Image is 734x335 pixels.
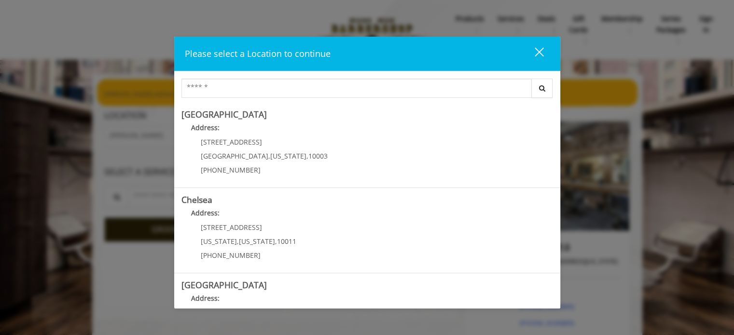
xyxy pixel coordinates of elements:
[185,48,331,59] span: Please select a Location to continue
[268,151,270,161] span: ,
[191,294,220,303] b: Address:
[201,137,262,147] span: [STREET_ADDRESS]
[239,237,275,246] span: [US_STATE]
[201,151,268,161] span: [GEOGRAPHIC_DATA]
[201,165,261,174] span: [PHONE_NUMBER]
[181,279,267,291] b: [GEOGRAPHIC_DATA]
[181,108,267,120] b: [GEOGRAPHIC_DATA]
[524,47,543,61] div: close dialog
[201,223,262,232] span: [STREET_ADDRESS]
[306,151,308,161] span: ,
[181,79,553,103] div: Center Select
[191,123,220,132] b: Address:
[191,208,220,217] b: Address:
[537,85,548,92] i: Search button
[277,237,296,246] span: 10011
[181,194,212,205] b: Chelsea
[201,251,261,260] span: [PHONE_NUMBER]
[275,237,277,246] span: ,
[270,151,306,161] span: [US_STATE]
[308,151,328,161] span: 10003
[517,44,550,64] button: close dialog
[181,79,532,98] input: Search Center
[201,237,237,246] span: [US_STATE]
[237,237,239,246] span: ,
